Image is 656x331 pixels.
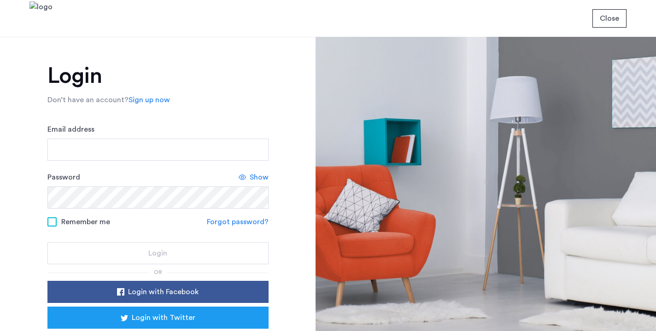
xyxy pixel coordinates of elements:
[47,96,129,104] span: Don’t have an account?
[47,172,80,183] label: Password
[61,216,110,227] span: Remember me
[148,248,167,259] span: Login
[250,172,269,183] span: Show
[129,94,170,105] a: Sign up now
[154,269,162,275] span: or
[29,1,53,36] img: logo
[47,242,269,264] button: button
[592,9,627,28] button: button
[47,65,269,87] h1: Login
[132,312,195,323] span: Login with Twitter
[47,307,269,329] button: button
[47,124,94,135] label: Email address
[600,13,619,24] span: Close
[207,216,269,227] a: Forgot password?
[128,286,199,297] span: Login with Facebook
[47,281,269,303] button: button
